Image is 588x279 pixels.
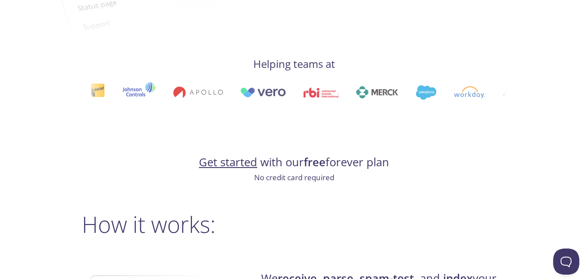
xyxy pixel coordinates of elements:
strong: free [304,155,326,170]
img: workday [454,86,485,98]
img: vero [240,87,286,97]
h2: How it works: [82,211,507,237]
h4: with our forever plan [82,155,507,170]
img: johnsoncontrols [122,82,156,103]
img: merck [356,86,398,98]
img: apollo [173,86,223,98]
a: Get started [199,155,257,170]
p: No credit card required [82,172,507,183]
iframe: Help Scout Beacon - Open [553,249,579,275]
img: salesforce [416,85,437,100]
img: rbi [303,87,339,97]
h4: Helping teams at [82,57,507,71]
